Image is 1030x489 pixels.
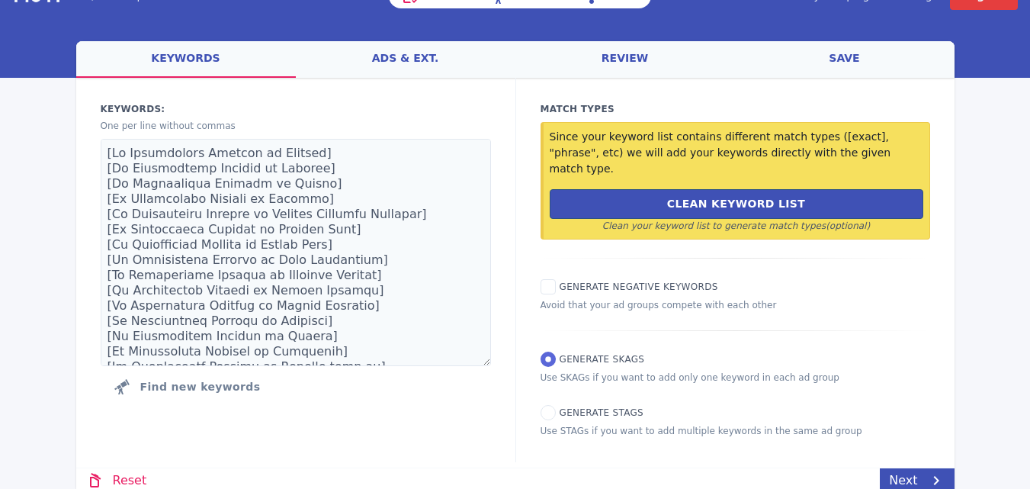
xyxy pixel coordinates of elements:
p: Use SKAGs if you want to add only one keyword in each ad group [541,371,930,384]
span: Generate STAGs [560,407,643,418]
a: ads & ext. [296,41,515,78]
button: Click to find new keywords related to those above [101,372,273,402]
label: Keywords: [101,102,491,116]
input: Generate Negative keywords [541,279,556,294]
p: Clean your keyword list to generate match types [550,219,923,233]
span: Generate SKAGs [560,354,645,365]
input: Generate STAGs [541,405,556,420]
p: Use STAGs if you want to add multiple keywords in the same ad group [541,424,930,438]
a: keywords [76,41,296,78]
button: Clean Keyword List [550,189,923,219]
p: Match Types [541,102,930,116]
input: Generate SKAGs [541,352,556,367]
span: (optional) [826,220,870,231]
p: Avoid that your ad groups compete with each other [541,298,930,312]
span: Generate Negative keywords [560,281,718,292]
p: One per line without commas [101,119,491,133]
a: save [735,41,955,78]
a: review [515,41,735,78]
p: Since your keyword list contains different match types ([exact], "phrase", etc) we will add your ... [550,129,923,177]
